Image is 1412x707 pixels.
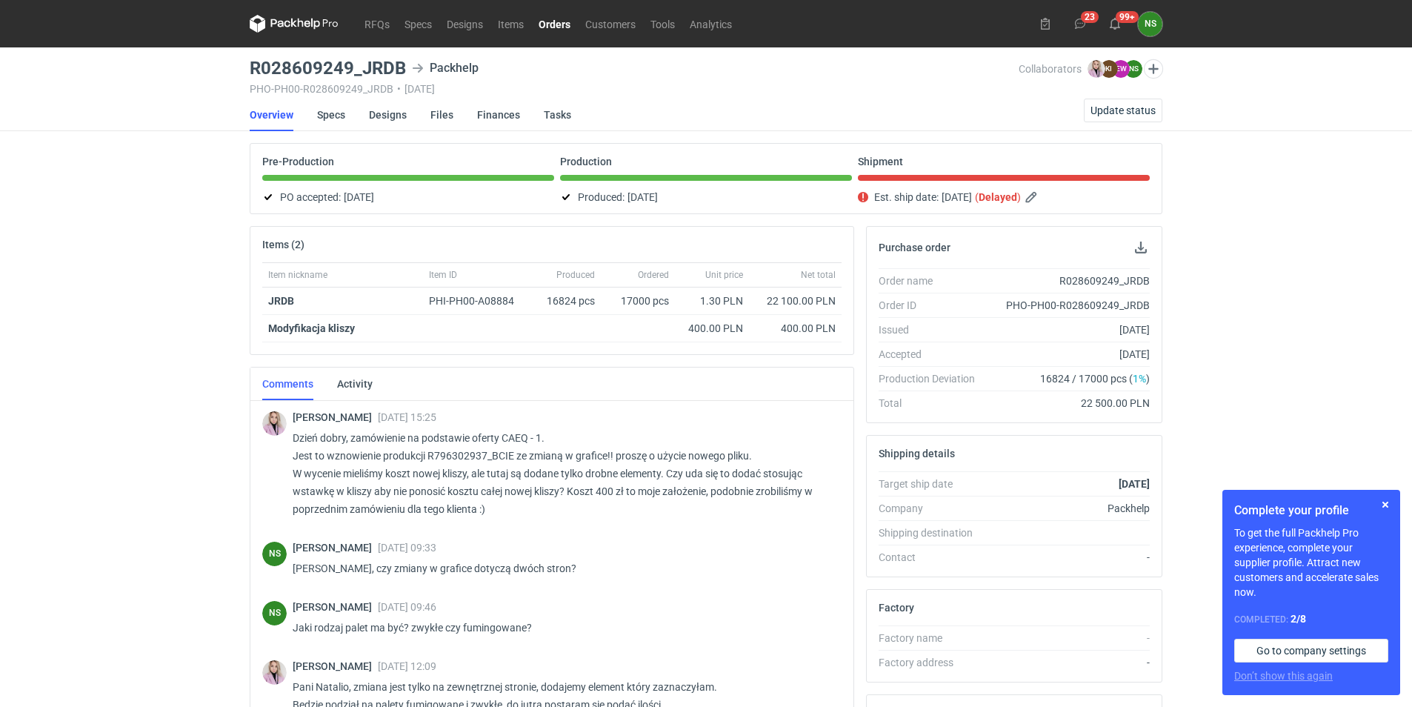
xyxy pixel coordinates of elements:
div: Issued [879,322,987,337]
div: PHO-PH00-R028609249_JRDB [987,298,1150,313]
h2: Purchase order [879,242,950,253]
a: Comments [262,368,313,400]
p: [PERSON_NAME], czy zmiany w grafice dotyczą dwóch stron? [293,560,830,577]
button: Skip for now [1376,496,1394,514]
button: Download PO [1132,239,1150,256]
img: Klaudia Wiśniewska [262,411,287,436]
figcaption: NS [262,601,287,625]
p: To get the full Packhelp Pro experience, complete your supplier profile. Attract new customers an... [1234,525,1388,600]
span: Item nickname [268,269,327,281]
h1: Complete your profile [1234,502,1388,520]
a: Tools [643,15,682,33]
h3: R028609249_JRDB [250,59,406,77]
div: Order ID [879,298,987,313]
a: Designs [439,15,490,33]
div: Order name [879,273,987,288]
button: Update status [1084,99,1162,122]
span: • [397,83,401,95]
a: Overview [250,99,293,131]
div: Natalia Stępak [262,601,287,625]
p: Pre-Production [262,156,334,167]
div: Contact [879,550,987,565]
button: Don’t show this again [1234,668,1333,683]
span: [DATE] 09:46 [378,601,436,613]
img: Klaudia Wiśniewska [1088,60,1105,78]
span: [DATE] [942,188,972,206]
div: Completed: [1234,611,1388,627]
p: Shipment [858,156,903,167]
div: Produced: [560,188,852,206]
span: [PERSON_NAME] [293,542,378,554]
span: [PERSON_NAME] [293,411,378,423]
div: - [987,550,1150,565]
div: Total [879,396,987,411]
span: [DATE] 12:09 [378,660,436,672]
a: Finances [477,99,520,131]
h2: Shipping details [879,448,955,459]
span: [PERSON_NAME] [293,601,378,613]
em: ) [1017,191,1021,203]
span: [DATE] 15:25 [378,411,436,423]
button: 23 [1068,12,1092,36]
strong: Delayed [979,191,1017,203]
button: 99+ [1103,12,1127,36]
span: [DATE] [627,188,658,206]
div: Natalia Stępak [1138,12,1162,36]
div: Packhelp [987,501,1150,516]
img: Klaudia Wiśniewska [262,660,287,685]
span: [PERSON_NAME] [293,660,378,672]
figcaption: KI [1100,60,1118,78]
h2: Factory [879,602,914,614]
a: Customers [578,15,643,33]
strong: Modyfikacja kliszy [268,322,355,334]
figcaption: NS [1125,60,1142,78]
span: 1% [1133,373,1146,385]
p: Jaki rodzaj palet ma być? zwykłe czy fumingowane? [293,619,830,637]
div: 1.30 PLN [681,293,743,308]
div: Factory address [879,655,987,670]
span: Net total [801,269,836,281]
div: PHO-PH00-R028609249_JRDB [DATE] [250,83,1019,95]
div: 22 100.00 PLN [755,293,836,308]
a: Analytics [682,15,739,33]
p: Production [560,156,612,167]
span: [DATE] 09:33 [378,542,436,554]
div: 17000 pcs [601,288,675,315]
a: Activity [337,368,373,400]
div: PHI-PH00-A08884 [429,293,528,308]
a: Items [490,15,531,33]
svg: Packhelp Pro [250,15,339,33]
h2: Items (2) [262,239,304,250]
div: Natalia Stępak [262,542,287,566]
div: Company [879,501,987,516]
div: - [987,631,1150,645]
a: Go to company settings [1234,639,1388,663]
button: NS [1138,12,1162,36]
strong: JRDB [268,295,294,307]
button: Edit estimated shipping date [1024,188,1042,206]
figcaption: NS [262,542,287,566]
div: Production Deviation [879,371,987,386]
a: Orders [531,15,578,33]
span: Update status [1090,105,1156,116]
p: Dzień dobry, zamówienie na podstawie oferty CAEQ - 1. Jest to wznowienie produkcji R796302937_BCI... [293,429,830,518]
em: ( [975,191,979,203]
div: R028609249_JRDB [987,273,1150,288]
span: Produced [556,269,595,281]
div: Target ship date [879,477,987,491]
strong: [DATE] [1119,478,1150,490]
strong: 2 / 8 [1291,613,1306,625]
div: Packhelp [412,59,479,77]
span: Collaborators [1019,63,1082,75]
a: Tasks [544,99,571,131]
a: Specs [397,15,439,33]
span: 16824 / 17000 pcs ( ) [1040,371,1150,386]
div: PO accepted: [262,188,554,206]
figcaption: EW [1112,60,1130,78]
span: [DATE] [344,188,374,206]
div: 16824 pcs [534,288,601,315]
a: Files [430,99,453,131]
div: [DATE] [987,322,1150,337]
